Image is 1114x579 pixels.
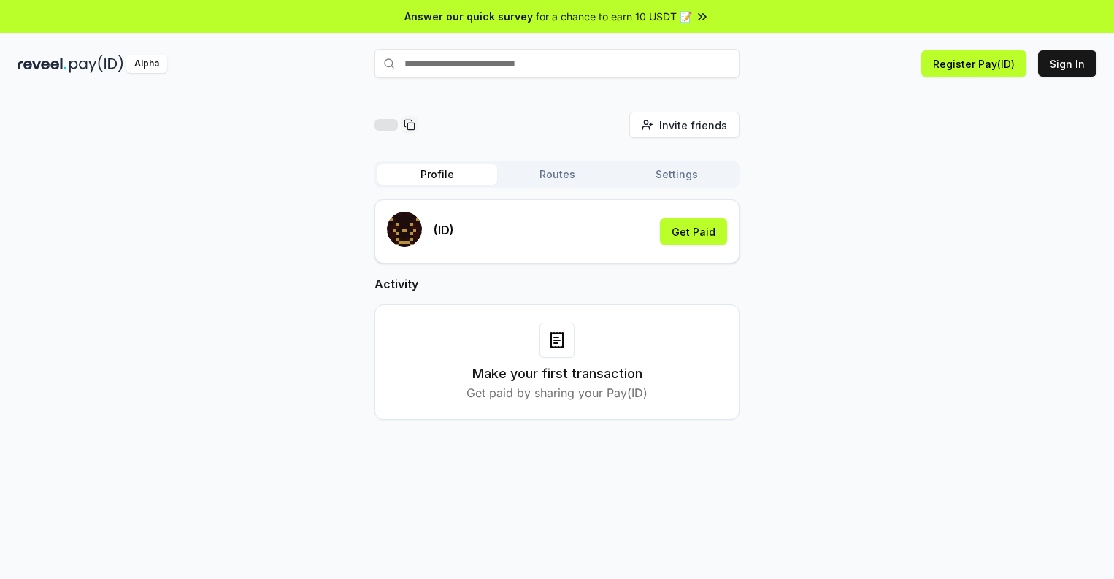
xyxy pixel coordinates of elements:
[374,275,740,293] h2: Activity
[126,55,167,73] div: Alpha
[466,384,648,402] p: Get paid by sharing your Pay(ID)
[404,9,533,24] span: Answer our quick survey
[660,218,727,245] button: Get Paid
[377,164,497,185] button: Profile
[659,118,727,133] span: Invite friends
[1038,50,1096,77] button: Sign In
[69,55,123,73] img: pay_id
[617,164,737,185] button: Settings
[536,9,692,24] span: for a chance to earn 10 USDT 📝
[18,55,66,73] img: reveel_dark
[921,50,1026,77] button: Register Pay(ID)
[497,164,617,185] button: Routes
[434,221,454,239] p: (ID)
[472,364,642,384] h3: Make your first transaction
[629,112,740,138] button: Invite friends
